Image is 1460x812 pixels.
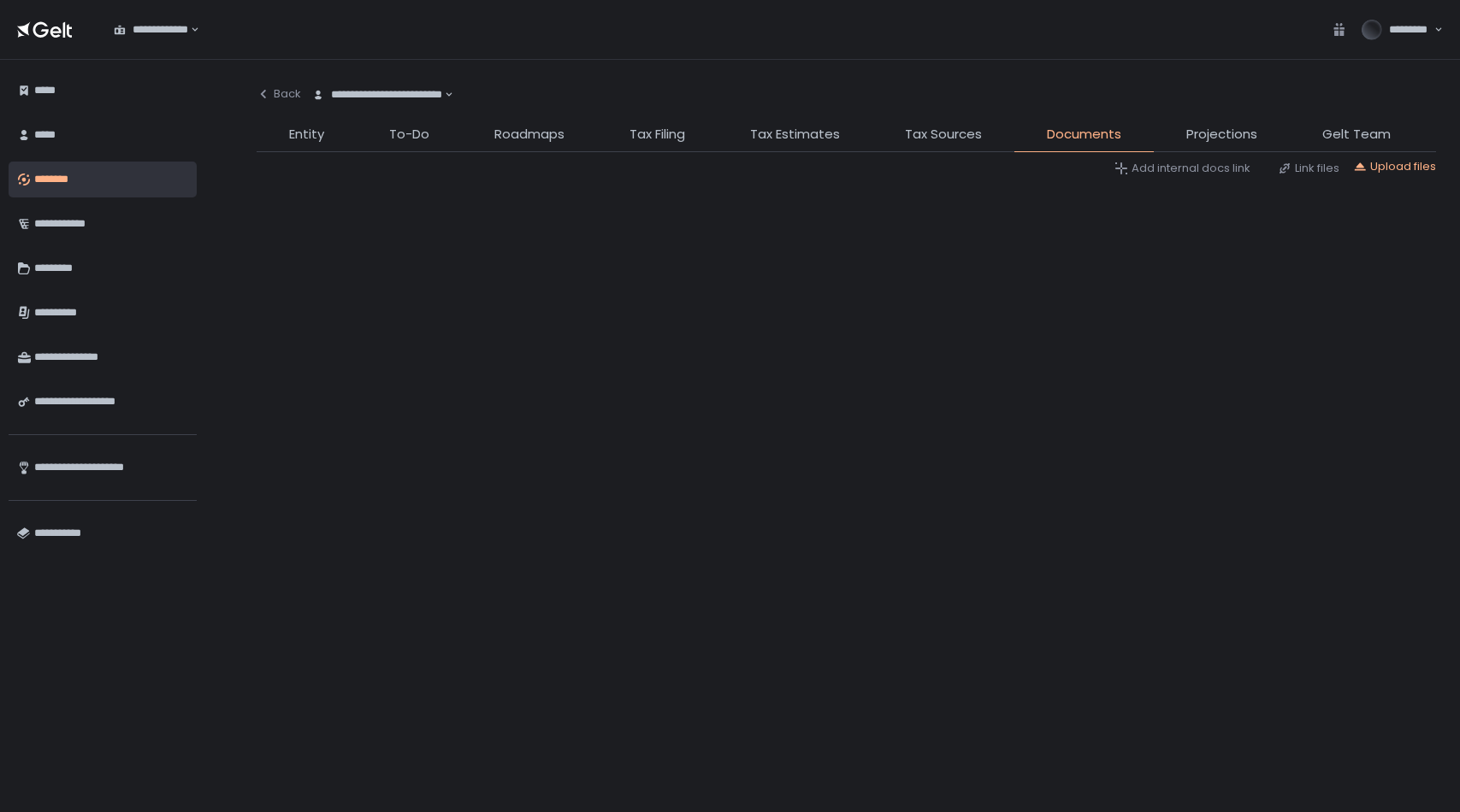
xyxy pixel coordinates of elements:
span: Tax Estimates [750,125,840,144]
div: Search for option [103,12,199,48]
input: Search for option [188,21,189,38]
button: Link files [1278,161,1339,176]
span: Documents [1047,125,1121,144]
span: Gelt Team [1322,125,1391,144]
button: Upload files [1353,159,1436,174]
input: Search for option [442,86,443,103]
button: Add internal docs link [1114,161,1250,176]
div: Back [257,86,301,102]
span: Projections [1186,125,1257,144]
span: Entity [289,125,324,144]
div: Search for option [301,77,453,113]
span: Roadmaps [494,125,564,144]
span: Tax Sources [905,125,982,144]
button: Back [257,77,301,111]
span: To-Do [389,125,429,144]
span: Tax Filing [630,125,685,144]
